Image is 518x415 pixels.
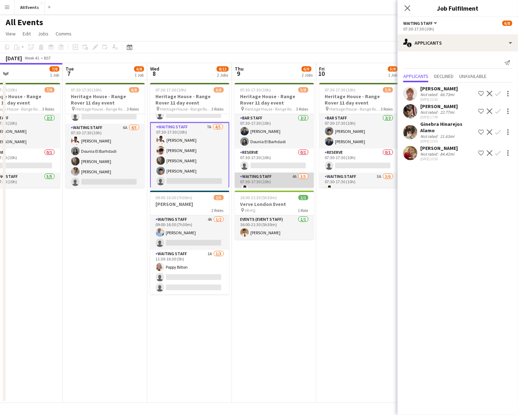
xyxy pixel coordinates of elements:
span: Heritage House - Range Rover 11 day event [245,106,296,112]
h3: Verve London Event [235,201,314,207]
app-card-role: Bar Staff2/207:30-17:30 (10h)[PERSON_NAME]Dounia El Barhdadi [235,114,314,148]
span: 8 [149,69,159,78]
span: Edit [23,30,31,37]
a: Edit [20,29,34,38]
h3: Heritage House - Range Rover 11 day event [235,93,314,106]
span: Waiting Staff [403,21,433,26]
h3: Job Fulfilment [398,4,518,13]
a: Jobs [35,29,51,38]
app-card-role: Reserve0/107:30-17:30 (10h) [235,148,314,173]
span: 07:30-17:30 (10h) [325,87,356,92]
span: Heritage House - Range Rover 11 day event [160,106,212,112]
span: 09:00-16:30 (7h30m) [156,195,193,200]
app-job-card: 16:00-21:30 (5h30m)1/1Verve London Event VR HQ1 RoleEvents (Event Staff)1/116:00-21:30 (5h30m)[PE... [235,191,314,240]
span: 7 [64,69,74,78]
div: [PERSON_NAME] [420,85,458,92]
span: 2/5 [214,195,224,200]
div: Not rated [420,134,439,139]
span: 16:00-21:30 (5h30m) [240,195,277,200]
span: 7/8 [50,66,59,72]
div: Not rated [420,151,439,157]
span: 3 Roles [381,106,393,112]
div: 66.73mi [439,92,456,97]
div: [DATE] 12:03 [420,139,476,144]
div: Ginebra Hinarejos Alamo [420,121,476,134]
span: Heritage House - Range Rover 11 day event [76,106,127,112]
span: 10 [318,69,325,78]
div: 07:30-17:30 (10h)5/9Heritage House - Range Rover 11 day event Heritage House - Range Rover 11 day... [319,83,399,188]
div: 1 Job [388,72,398,78]
span: 3 Roles [296,106,308,112]
div: BST [44,55,51,61]
a: Comms [53,29,74,38]
span: Unavailable [459,74,486,79]
span: 3 Roles [212,106,224,112]
div: 09:00-16:30 (7h30m)2/5[PERSON_NAME]2 RolesWaiting Staff4A1/209:00-16:30 (7h30m)[PERSON_NAME] Wait... [150,191,229,295]
span: Heritage House - Range Rover 11 day event [330,106,381,112]
span: 6/8 [502,21,512,26]
span: Declined [434,74,454,79]
app-card-role: Reserve0/107:30-17:30 (10h) [319,148,399,173]
span: 7/8 [45,87,55,92]
div: [DATE] 17:49 [420,115,458,119]
app-card-role: Bar Staff2/207:30-17:30 (10h)[PERSON_NAME][PERSON_NAME] [319,114,399,148]
span: Applicants [403,74,428,79]
span: 2 Roles [212,208,224,213]
h1: All Events [6,17,43,28]
div: Applicants [398,34,518,51]
h3: Heritage House - Range Rover 11 day event [150,93,229,106]
span: 1 Role [298,208,308,213]
div: [DATE] [6,55,22,62]
div: Not rated [420,92,439,97]
div: [DATE] 13:53 [420,157,458,161]
div: 1 Job [50,72,59,78]
span: Thu [235,66,244,72]
div: 1 Job [135,72,144,78]
span: 6/8 [134,66,144,72]
h3: Heritage House - Range Rover 11 day event [319,93,399,106]
span: 1/1 [298,195,308,200]
div: 21.63mi [439,134,456,139]
span: 07:30-17:30 (10h) [240,87,271,92]
span: Week 41 [23,55,41,61]
span: 3 Roles [42,106,55,112]
span: VR HQ [245,208,256,213]
app-card-role: Events (Event Staff)1/116:00-21:30 (5h30m)[PERSON_NAME] [235,215,314,240]
button: All Events [15,0,45,14]
div: [PERSON_NAME] [420,145,458,151]
span: 5/8 [298,87,308,92]
span: 6/9 [302,66,312,72]
div: [DATE] 22:53 [420,97,458,102]
span: 5/9 [388,66,398,72]
app-card-role: Waiting Staff1A1/311:30-16:30 (5h)Poppy Bilton [150,250,229,295]
div: [PERSON_NAME] [420,103,458,110]
span: 6/8 [214,87,224,92]
div: 84.42mi [439,151,456,157]
app-job-card: 07:30-17:30 (10h)6/8Heritage House - Range Rover 11 day event Heritage House - Range Rover 11 day... [150,83,229,188]
app-card-role: Waiting Staff4A1/209:00-16:30 (7h30m)[PERSON_NAME] [150,215,229,250]
div: Not rated [420,110,439,115]
app-job-card: 07:30-17:30 (10h)6/8Heritage House - Range Rover 11 day event Heritage House - Range Rover 11 day... [66,83,145,188]
button: Waiting Staff [403,21,438,26]
div: 2 Jobs [217,72,228,78]
span: Tue [66,66,74,72]
app-card-role: Waiting Staff7A4/507:30-17:30 (10h)[PERSON_NAME][PERSON_NAME][PERSON_NAME][PERSON_NAME] [150,122,229,189]
span: 8/13 [217,66,229,72]
h3: [PERSON_NAME] [150,201,229,207]
h3: Heritage House - Range Rover 11 day event [66,93,145,106]
app-job-card: 07:30-17:30 (10h)5/8Heritage House - Range Rover 11 day event Heritage House - Range Rover 11 day... [235,83,314,188]
div: 07:30-17:30 (10h) [403,26,512,32]
span: Wed [150,66,159,72]
app-card-role: Waiting Staff6A4/507:30-17:30 (10h)[PERSON_NAME]Dounia El Barhdadi[PERSON_NAME][PERSON_NAME] [66,124,145,189]
span: 07:30-17:30 (10h) [71,87,102,92]
span: 07:30-17:30 (10h) [156,87,187,92]
a: View [3,29,18,38]
span: Fri [319,66,325,72]
span: 6/8 [129,87,139,92]
span: 3 Roles [127,106,139,112]
span: Jobs [38,30,49,37]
